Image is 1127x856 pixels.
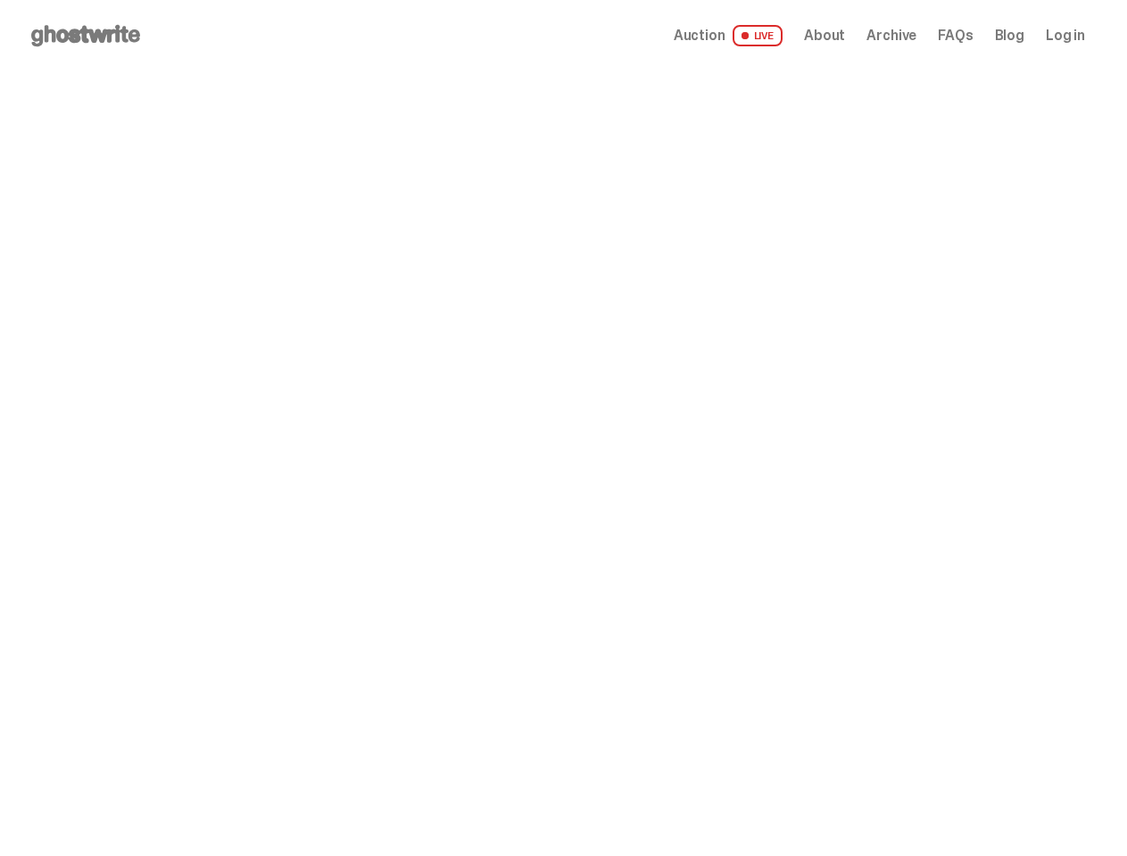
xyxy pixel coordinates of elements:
[733,25,783,46] span: LIVE
[674,29,725,43] span: Auction
[866,29,916,43] a: Archive
[804,29,845,43] a: About
[938,29,973,43] a: FAQs
[674,25,783,46] a: Auction LIVE
[1046,29,1085,43] a: Log in
[995,29,1024,43] a: Blog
